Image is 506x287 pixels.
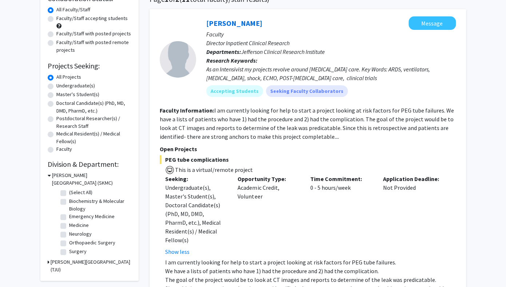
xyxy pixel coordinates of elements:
[5,254,31,282] iframe: Chat
[56,30,131,38] label: Faculty/Staff with posted projects
[69,197,130,213] label: Biochemistry & Molecular Biology
[56,145,72,153] label: Faculty
[206,39,456,47] p: Director Inpatient Clinical Research
[160,155,456,164] span: PEG tube complications
[56,130,131,145] label: Medical Resident(s) / Medical Fellow(s)
[206,57,258,64] b: Research Keywords:
[69,213,115,220] label: Emergency Medicine
[56,91,99,98] label: Master's Student(s)
[56,73,81,81] label: All Projects
[409,16,456,30] button: Message Michael Baram
[238,174,299,183] p: Opportunity Type:
[52,172,131,187] h3: [PERSON_NAME][GEOGRAPHIC_DATA] (SKMC)
[165,275,456,284] p: The goal of the project would be to look at CT images and reports to determine of the leak was pr...
[69,230,92,238] label: Neurology
[165,174,227,183] p: Seeking:
[174,166,253,173] span: This is a virtual/remote project
[378,174,450,256] div: Not Provided
[165,258,456,267] p: I am currently looking for help to start a project looking at risk factors for PEG tube failures.
[56,15,128,22] label: Faculty/Staff accepting students
[48,160,131,169] h2: Division & Department:
[69,221,89,229] label: Medicine
[160,107,454,140] fg-read-more: I am currently looking for help to start a project looking at risk factors for PEG tube failures....
[206,48,241,55] b: Departments:
[165,247,190,256] button: Show less
[266,85,348,97] mat-chip: Seeking Faculty Collaborators
[206,85,263,97] mat-chip: Accepting Students
[69,239,115,247] label: Orthopaedic Surgery
[165,267,456,275] p: We have a lists of patients who have 1) had the procedure and 2) had the complication.
[232,174,305,256] div: Academic Credit, Volunteer
[48,62,131,70] h2: Projects Seeking:
[206,19,262,28] a: [PERSON_NAME]
[310,174,372,183] p: Time Commitment:
[160,107,214,114] b: Faculty Information:
[305,174,378,256] div: 0 - 5 hours/week
[165,183,227,244] div: Undergraduate(s), Master's Student(s), Doctoral Candidate(s) (PhD, MD, DMD, PharmD, etc.), Medica...
[69,189,92,196] label: (Select All)
[56,6,90,13] label: All Faculty/Staff
[56,115,131,130] label: Postdoctoral Researcher(s) / Research Staff
[56,39,131,54] label: Faculty/Staff with posted remote projects
[206,30,456,39] p: Faculty
[69,248,87,255] label: Surgery
[56,99,131,115] label: Doctoral Candidate(s) (PhD, MD, DMD, PharmD, etc.)
[206,65,456,82] div: As an Intensivist my projects revolve around [MEDICAL_DATA] care. Key Words: ARDS, ventilators, [...
[56,82,95,90] label: Undergraduate(s)
[51,258,131,274] h3: [PERSON_NAME][GEOGRAPHIC_DATA] (TJU)
[160,145,456,153] p: Open Projects
[241,48,325,55] span: Jefferson Clinical Research Institute
[383,174,445,183] p: Application Deadline:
